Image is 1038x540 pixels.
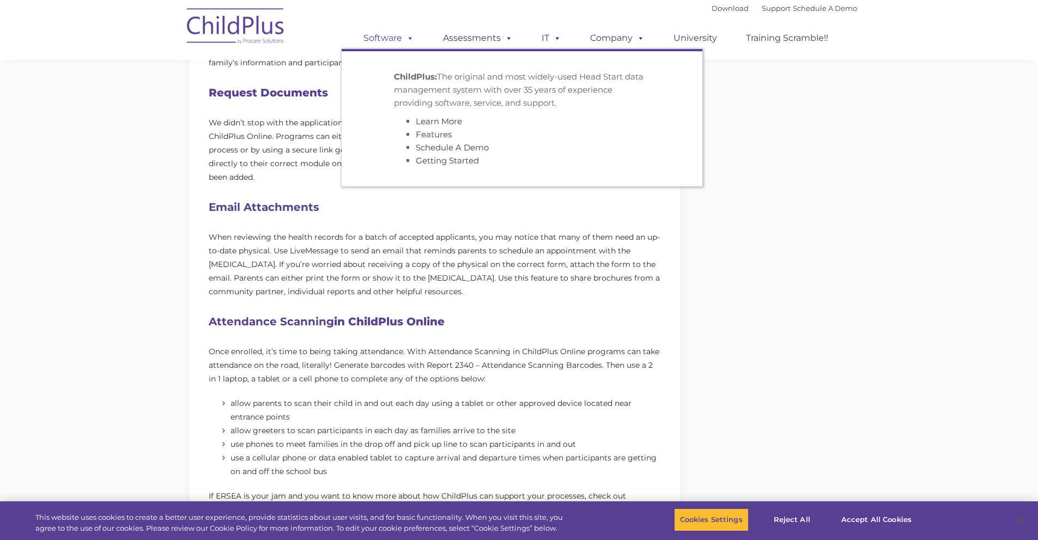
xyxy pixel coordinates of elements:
font: | [712,4,857,13]
p: We didn’t stop with the application. Collecting required documents is now available in both Child... [209,116,661,184]
li: use a cellular phone or data enabled tablet to capture arrival and departure times when participa... [230,451,661,478]
a: University [663,27,728,49]
a: Training Scramble!! [735,27,839,49]
button: Reject All [758,508,826,531]
a: Software [353,27,425,49]
h2: in ChildPlus Online [209,312,661,331]
li: allow greeters to scan participants in each day as families arrive to the site [230,424,661,438]
li: use phones to meet families in the drop off and pick up line to scan participants in and out [230,438,661,451]
p: When reviewing the health records for a batch of accepted applicants, you may notice that many of... [209,230,661,299]
a: Support [762,4,791,13]
p: If ERSEA is your jam and you want to know more about how ChildPlus can support your processes, ch... [209,489,661,530]
li: allow parents to scan their child in and out each day using a tablet or other approved device loc... [230,397,661,424]
iframe: fb:page Facebook Social Plugin [713,2,849,318]
button: Close [1009,508,1033,532]
p: Once enrolled, it’s time to being taking attendance. With Attendance Scanning in ChildPlus Online... [209,345,661,386]
a: Learn More [416,116,462,126]
a: Assessments [432,27,524,49]
strong: ChildPlus: [394,71,437,82]
a: Download [712,4,749,13]
strong: Attendance Scanning [209,315,334,328]
a: Schedule A Demo [793,4,857,13]
p: The original and most widely-used Head Start data management system with over 35 years of experie... [394,70,650,110]
img: ChildPlus by Procare Solutions [181,1,290,55]
a: Features [416,129,452,139]
div: This website uses cookies to create a better user experience, provide statistics about user visit... [35,512,571,533]
h2: Request Documents [209,83,661,102]
button: Accept All Cookies [835,508,918,531]
strong: Email Attachments [209,201,319,214]
a: Company [579,27,655,49]
a: Schedule A Demo [416,142,489,153]
a: Getting Started [416,155,479,166]
button: Cookies Settings [674,508,749,531]
a: IT [531,27,572,49]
